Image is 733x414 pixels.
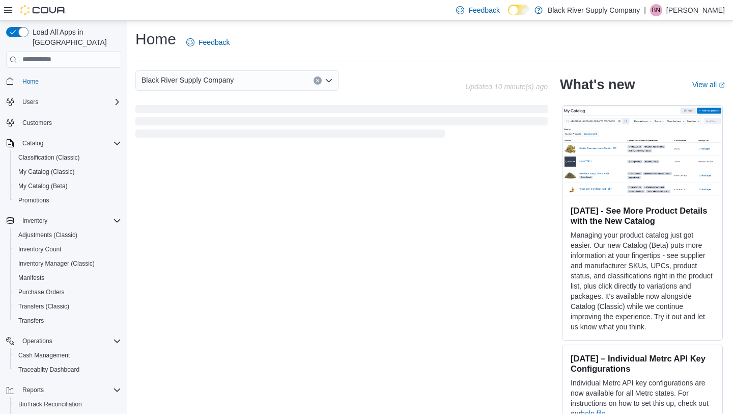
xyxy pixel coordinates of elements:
span: Classification (Classic) [18,153,80,162]
a: Adjustments (Classic) [14,229,81,241]
p: | [644,4,646,16]
button: Manifests [10,271,125,285]
span: Purchase Orders [18,288,65,296]
span: Home [22,77,39,86]
span: Inventory Manager (Classic) [14,257,121,270]
svg: External link [719,82,725,88]
button: Cash Management [10,348,125,363]
span: Promotions [18,196,49,204]
a: Inventory Manager (Classic) [14,257,99,270]
span: Transfers [18,317,44,325]
p: Managing your product catalog just got easier. Our new Catalog (Beta) puts more information at yo... [571,230,714,332]
span: Loading [135,107,548,140]
h3: [DATE] - See More Product Details with the New Catalog [571,205,714,226]
button: Catalog [18,137,47,149]
span: Inventory Manager (Classic) [18,260,95,268]
button: Users [2,95,125,109]
button: Home [2,74,125,89]
button: Clear input [314,76,322,85]
span: Manifests [14,272,121,284]
button: Inventory [18,215,51,227]
span: Cash Management [18,351,70,359]
h1: Home [135,29,176,49]
span: Transfers (Classic) [14,300,121,313]
button: Inventory Manager (Classic) [10,256,125,271]
span: BioTrack Reconciliation [18,400,82,408]
span: Inventory Count [14,243,121,255]
a: Purchase Orders [14,286,69,298]
span: My Catalog (Classic) [14,166,121,178]
input: Dark Mode [508,5,529,15]
button: Inventory Count [10,242,125,256]
span: Traceabilty Dashboard [18,366,79,374]
span: Inventory Count [18,245,62,253]
span: Adjustments (Classic) [18,231,77,239]
button: Adjustments (Classic) [10,228,125,242]
span: Users [18,96,121,108]
span: Feedback [468,5,499,15]
span: Catalog [18,137,121,149]
button: Operations [2,334,125,348]
button: Customers [2,115,125,130]
span: My Catalog (Beta) [18,182,68,190]
p: Updated 10 minute(s) ago [465,83,548,91]
span: Transfers [14,315,121,327]
p: [PERSON_NAME] [666,4,725,16]
button: Purchase Orders [10,285,125,299]
span: My Catalog (Beta) [14,180,121,192]
button: My Catalog (Beta) [10,179,125,193]
a: Promotions [14,194,53,206]
button: Inventory [2,214,125,228]
span: Operations [18,335,121,347]
a: Manifests [14,272,48,284]
a: My Catalog (Classic) [14,166,79,178]
span: BioTrack Reconciliation [14,398,121,410]
button: Traceabilty Dashboard [10,363,125,377]
span: Catalog [22,139,43,147]
span: Inventory [18,215,121,227]
a: My Catalog (Beta) [14,180,72,192]
span: Reports [18,384,121,396]
h2: What's new [560,76,635,93]
a: Customers [18,117,56,129]
a: BioTrack Reconciliation [14,398,86,410]
span: Transfers (Classic) [18,302,69,310]
a: Transfers (Classic) [14,300,73,313]
span: Load All Apps in [GEOGRAPHIC_DATA] [29,27,121,47]
span: Feedback [199,37,230,47]
button: Classification (Classic) [10,150,125,165]
button: My Catalog (Classic) [10,165,125,179]
span: My Catalog (Classic) [18,168,75,176]
span: Inventory [22,217,47,225]
span: Customers [22,119,52,127]
span: Users [22,98,38,106]
button: Open list of options [325,76,333,85]
button: Transfers [10,314,125,328]
span: Adjustments (Classic) [14,229,121,241]
span: Home [18,75,121,88]
button: BioTrack Reconciliation [10,397,125,411]
span: Manifests [18,274,44,282]
img: Cova [20,5,66,15]
button: Operations [18,335,57,347]
a: Traceabilty Dashboard [14,364,83,376]
button: Promotions [10,193,125,208]
button: Reports [18,384,48,396]
span: Reports [22,386,44,394]
span: Traceabilty Dashboard [14,364,121,376]
button: Users [18,96,42,108]
a: View allExternal link [692,81,725,89]
p: Black River Supply Company [548,4,640,16]
button: Reports [2,383,125,397]
span: Operations [22,337,52,345]
button: Catalog [2,136,125,150]
span: Customers [18,116,121,129]
span: Black River Supply Company [142,74,234,86]
span: Cash Management [14,349,121,361]
span: Promotions [14,194,121,206]
a: Inventory Count [14,243,66,255]
span: BN [652,4,661,16]
a: Home [18,75,43,88]
h3: [DATE] – Individual Metrc API Key Configurations [571,353,714,374]
div: Brittany Niles [650,4,662,16]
